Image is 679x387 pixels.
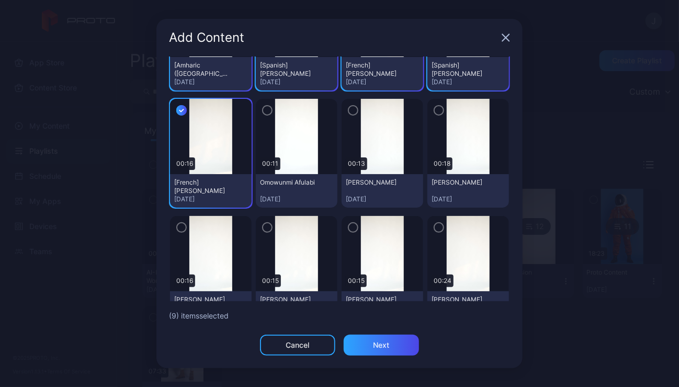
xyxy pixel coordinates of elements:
[346,78,419,86] div: [DATE]
[174,78,247,86] div: [DATE]
[346,61,403,78] div: [French] STACEY Combs
[260,335,335,356] button: Cancel
[374,341,390,349] div: Next
[260,275,281,287] div: 00:15
[174,157,195,170] div: 00:16
[260,78,333,86] div: [DATE]
[174,178,232,195] div: [French] Marie Schwarz
[432,78,505,86] div: [DATE]
[346,178,403,187] div: Makeda Mekannen
[260,195,333,203] div: [DATE]
[260,157,280,170] div: 00:11
[260,61,318,78] div: [Spanish] Kristin Gugliemo
[169,31,497,44] div: Add Content
[346,275,367,287] div: 00:15
[432,157,452,170] div: 00:18
[174,295,232,304] div: Ramiah Tekie
[260,295,318,304] div: STACEY Combs
[432,275,454,287] div: 00:24
[174,275,195,287] div: 00:16
[286,341,310,349] div: Cancel
[432,295,489,304] div: Elena Alikhachking
[432,61,489,78] div: [Spanish] Johanay Birram
[432,195,505,203] div: [DATE]
[346,295,403,304] div: Mavis Chin
[174,61,232,78] div: [Amharic (Ethiopia)] Makeda Mekannen
[260,178,318,187] div: Omowunmi Afulabi
[346,195,419,203] div: [DATE]
[432,178,489,187] div: Kristin Gugliemo
[174,195,247,203] div: [DATE]
[344,335,419,356] button: Next
[346,157,367,170] div: 00:13
[169,310,510,322] div: ( 9 ) item s selected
